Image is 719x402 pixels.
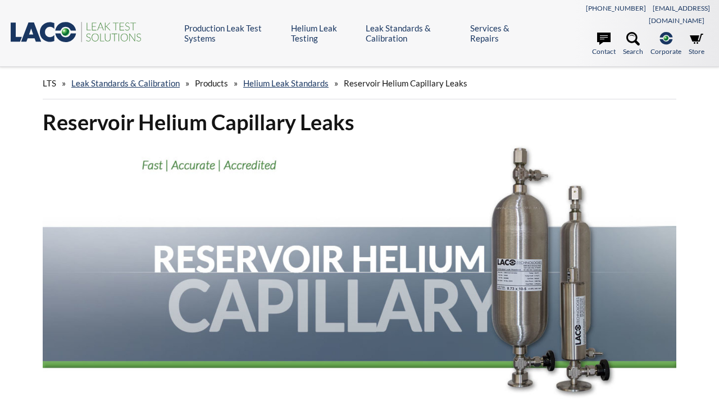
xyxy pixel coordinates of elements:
[195,78,228,88] span: Products
[650,46,681,57] span: Corporate
[43,108,676,136] h1: Reservoir Helium Capillary Leaks
[344,78,467,88] span: Reservoir Helium Capillary Leaks
[43,78,56,88] span: LTS
[586,4,646,12] a: [PHONE_NUMBER]
[592,32,616,57] a: Contact
[366,23,462,43] a: Leak Standards & Calibration
[71,78,180,88] a: Leak Standards & Calibration
[184,23,283,43] a: Production Leak Test Systems
[243,78,329,88] a: Helium Leak Standards
[291,23,357,43] a: Helium Leak Testing
[43,145,676,399] img: Reservoir Helium Capillary header
[43,67,676,99] div: » » » »
[623,32,643,57] a: Search
[470,23,532,43] a: Services & Repairs
[649,4,710,25] a: [EMAIL_ADDRESS][DOMAIN_NAME]
[689,32,704,57] a: Store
